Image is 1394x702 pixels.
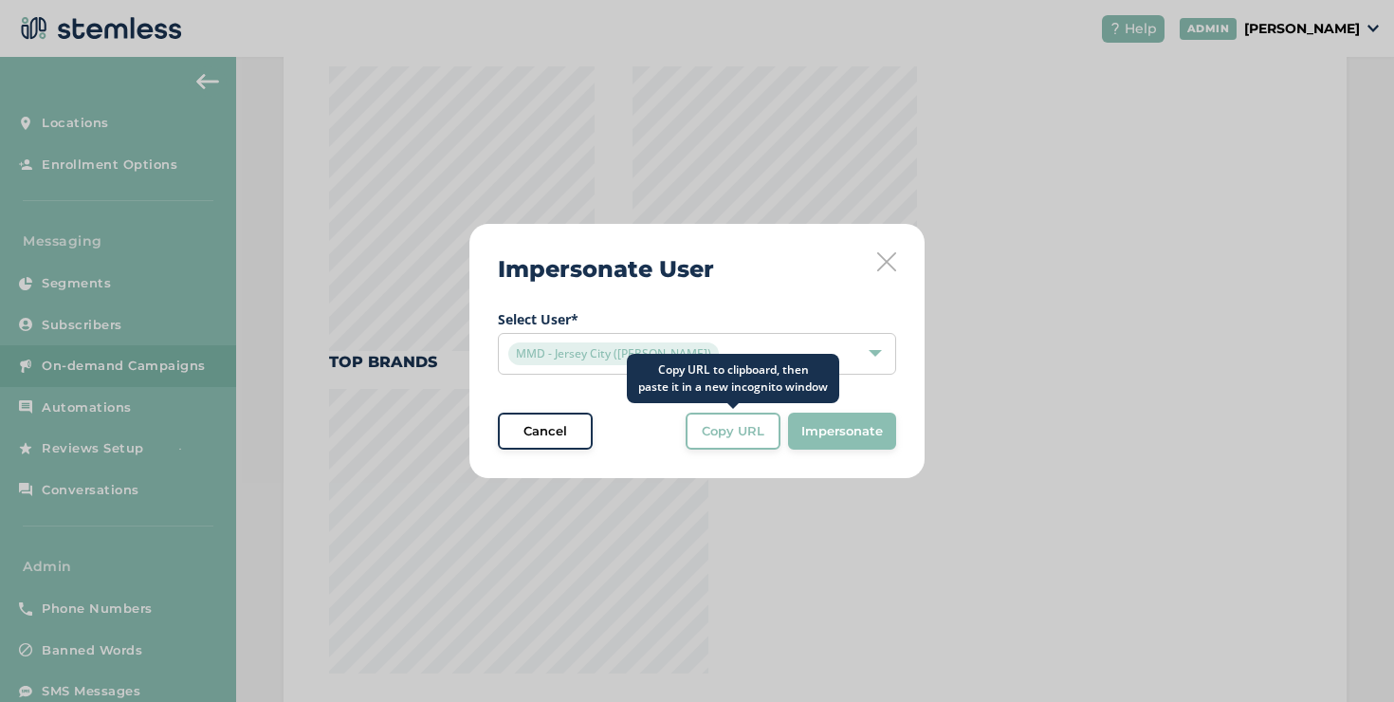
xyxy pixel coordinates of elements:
span: Cancel [523,422,567,441]
iframe: Chat Widget [1299,611,1394,702]
button: Copy URL [686,413,780,451]
button: Impersonate [788,413,896,451]
span: Copy URL [702,422,764,441]
h2: Impersonate User [498,252,714,286]
div: Copy URL to clipboard, then paste it in a new incognito window [627,354,839,403]
button: Cancel [498,413,593,451]
span: MMD - Jersey City ([PERSON_NAME]) [508,342,719,365]
label: Select User [498,309,896,329]
span: Impersonate [801,422,883,441]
